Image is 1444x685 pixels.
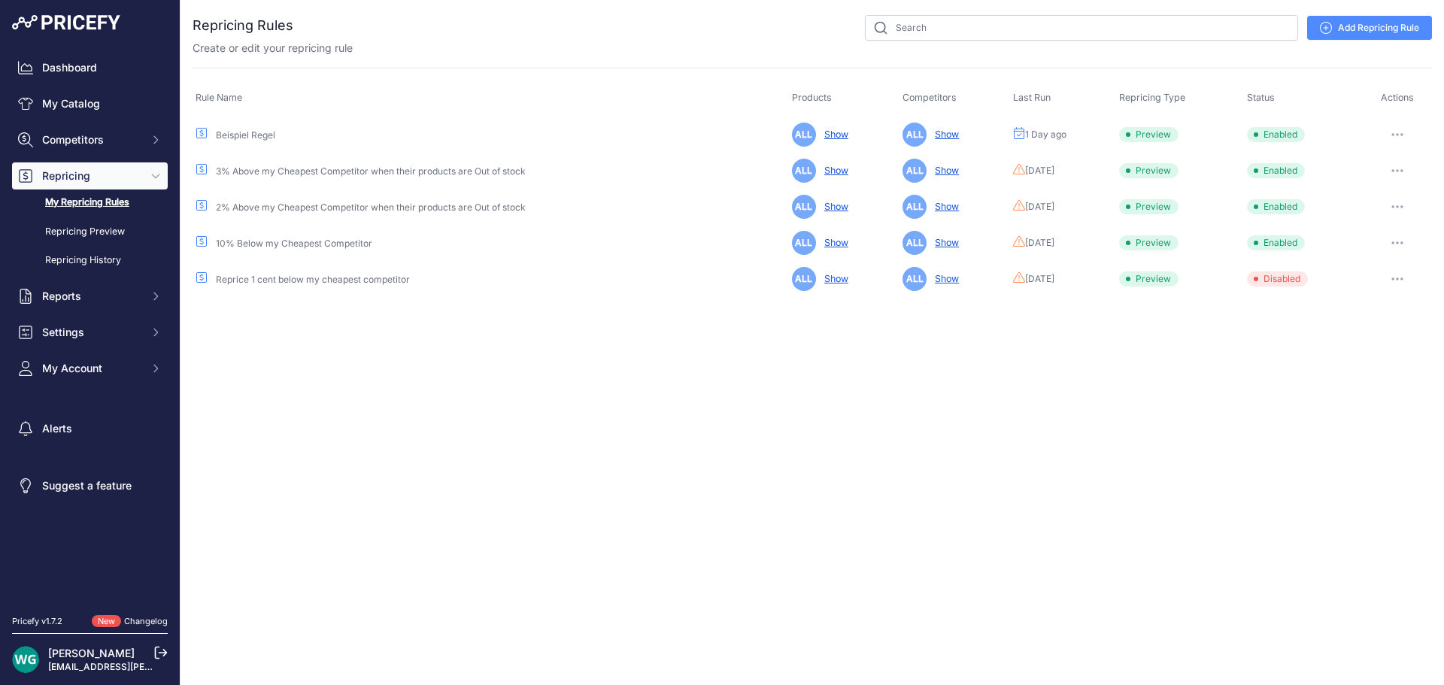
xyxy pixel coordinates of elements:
a: Changelog [124,616,168,626]
a: Show [929,129,959,140]
a: 2% Above my Cheapest Competitor when their products are Out of stock [216,202,526,213]
span: ALL [792,159,816,183]
span: Disabled [1247,271,1308,286]
button: Reports [12,283,168,310]
span: [DATE] [1025,273,1054,285]
a: Show [818,237,848,248]
a: Show [818,273,848,284]
span: Last Run [1013,92,1051,103]
a: Add Repricing Rule [1307,16,1432,40]
span: Enabled [1247,199,1305,214]
span: ALL [902,267,927,291]
input: Search [865,15,1298,41]
span: Settings [42,325,141,340]
a: Show [929,237,959,248]
button: Settings [12,319,168,346]
span: ALL [792,231,816,255]
span: New [92,615,121,628]
a: Alerts [12,415,168,442]
span: Preview [1119,235,1179,250]
a: 3% Above my Cheapest Competitor when their products are Out of stock [216,165,526,177]
span: Competitors [42,132,141,147]
button: Competitors [12,126,168,153]
button: My Account [12,355,168,382]
a: Show [818,129,848,140]
a: Suggest a feature [12,472,168,499]
a: My Repricing Rules [12,189,168,216]
span: Enabled [1247,235,1305,250]
span: ALL [792,195,816,219]
span: Reports [42,289,141,304]
a: Repricing History [12,247,168,274]
span: ALL [792,123,816,147]
h2: Repricing Rules [193,15,293,36]
a: Show [929,165,959,176]
span: My Account [42,361,141,376]
span: ALL [902,195,927,219]
span: Products [792,92,832,103]
a: Show [818,201,848,212]
span: Repricing [42,168,141,183]
span: [DATE] [1025,165,1054,177]
div: Pricefy v1.7.2 [12,615,62,628]
p: Create or edit your repricing rule [193,41,353,56]
a: My Catalog [12,90,168,117]
span: Preview [1119,271,1179,286]
span: Repricing Type [1119,92,1185,103]
img: Pricefy Logo [12,15,120,30]
span: ALL [902,123,927,147]
a: Show [818,165,848,176]
span: ALL [902,231,927,255]
span: [DATE] [1025,201,1054,213]
a: Reprice 1 cent below my cheapest competitor [216,274,410,285]
span: [DATE] [1025,237,1054,249]
button: Repricing [12,162,168,189]
nav: Sidebar [12,54,168,597]
span: Status [1247,92,1275,103]
a: Show [929,273,959,284]
span: Preview [1119,163,1179,178]
span: Enabled [1247,163,1305,178]
a: Beispiel Regel [216,129,275,141]
a: Show [929,201,959,212]
span: ALL [792,267,816,291]
a: [PERSON_NAME] [48,647,135,659]
a: Repricing Preview [12,219,168,245]
a: [EMAIL_ADDRESS][PERSON_NAME][DOMAIN_NAME] [48,661,280,672]
span: ALL [902,159,927,183]
span: 1 Day ago [1025,129,1066,141]
span: Rule Name [196,92,242,103]
span: Actions [1381,92,1414,103]
a: 10% Below my Cheapest Competitor [216,238,372,249]
a: Dashboard [12,54,168,81]
span: Enabled [1247,127,1305,142]
span: Competitors [902,92,957,103]
span: Preview [1119,127,1179,142]
span: Preview [1119,199,1179,214]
